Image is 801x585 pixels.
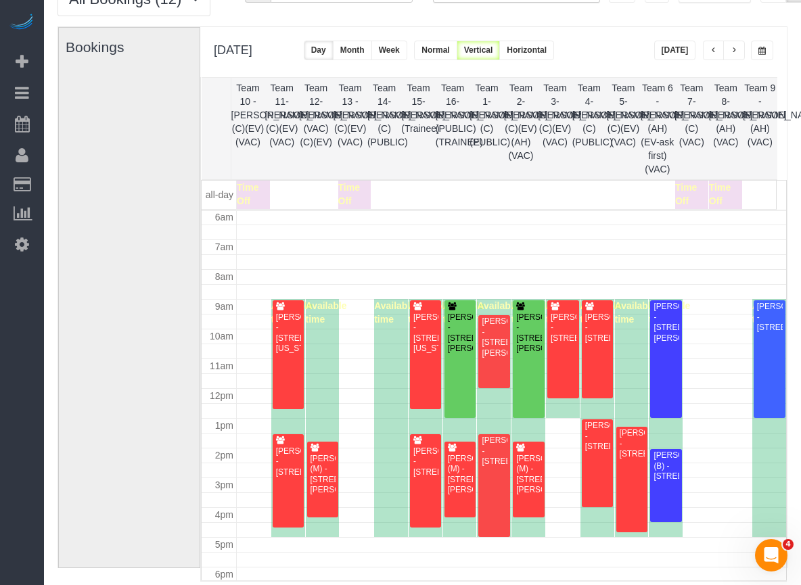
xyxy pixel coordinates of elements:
[538,78,572,179] th: Team 3- [PERSON_NAME] (C)(EV)(VAC)
[265,78,298,179] th: Team 11- [PERSON_NAME] (C)(EV)(VAC)
[215,241,233,252] span: 7am
[755,539,787,571] iframe: Intercom live chat
[271,300,313,325] span: Available time
[436,78,470,179] th: Team 16- [PERSON_NAME] (PUBLIC)(TRAINEE)
[374,300,415,325] span: Available time
[367,78,401,179] th: Team 14- [PERSON_NAME] (C) (PUBLIC)
[481,436,507,467] div: [PERSON_NAME] - [STREET_ADDRESS]
[615,300,656,325] span: Available time
[783,539,794,550] span: 4
[546,300,587,325] span: Available time
[481,317,507,358] div: [PERSON_NAME] - [STREET_ADDRESS][PERSON_NAME]
[653,302,679,344] div: [PERSON_NAME] - [STREET_ADDRESS][PERSON_NAME]
[654,41,696,60] button: [DATE]
[413,312,439,354] div: [PERSON_NAME] - [STREET_ADDRESS][US_STATE]
[401,78,435,179] th: Team 15- [PERSON_NAME] (Trainee)
[619,428,645,459] div: [PERSON_NAME] - [STREET_ADDRESS]
[215,450,233,461] span: 2pm
[572,78,606,179] th: Team 4- [PERSON_NAME] (C)(PUBLIC)
[210,360,233,371] span: 11am
[447,454,474,496] div: [PERSON_NAME] (M) - [STREET_ADDRESS][PERSON_NAME]
[66,39,203,55] h3: Bookings
[477,300,518,325] span: Available time
[409,300,450,325] span: Available time
[649,300,690,325] span: Available time
[585,312,611,344] div: [PERSON_NAME] - [STREET_ADDRESS]
[371,41,407,60] button: Week
[414,41,457,60] button: Normal
[215,569,233,580] span: 6pm
[310,454,336,496] div: [PERSON_NAME] (M) - [STREET_ADDRESS][PERSON_NAME]
[516,454,542,496] div: [PERSON_NAME] (M) - [STREET_ADDRESS][PERSON_NAME]
[333,78,367,179] th: Team 13 - [PERSON_NAME] (C)(EV)(VAC)
[580,300,622,325] span: Available time
[447,312,474,354] div: [PERSON_NAME] - [STREET_ADDRESS][PERSON_NAME]
[443,300,484,325] span: Available time
[210,331,233,342] span: 10am
[214,41,252,57] h2: [DATE]
[550,312,576,344] div: [PERSON_NAME] - [STREET_ADDRESS]
[516,312,542,354] div: [PERSON_NAME] - [STREET_ADDRESS][PERSON_NAME]
[585,421,611,452] div: [PERSON_NAME] - [STREET_ADDRESS]
[215,539,233,550] span: 5pm
[641,78,674,179] th: Team 6 - [PERSON_NAME] (AH)(EV-ask first)(VAC)
[215,301,233,312] span: 9am
[215,271,233,282] span: 8am
[511,300,553,325] span: Available time
[470,78,503,179] th: Team 1- [PERSON_NAME] (C)(PUBLIC)
[215,212,233,223] span: 6am
[743,78,777,179] th: Team 9 - [PERSON_NAME] (AH) (VAC)
[215,509,233,520] span: 4pm
[231,78,265,179] th: Team 10 - [PERSON_NAME] (C)(EV)(VAC)
[215,479,233,490] span: 3pm
[709,182,731,206] span: Time Off
[752,300,794,325] span: Available time
[606,78,640,179] th: Team 5- [PERSON_NAME] (C)(EV)(VAC)
[333,41,372,60] button: Month
[709,78,743,179] th: Team 8- [PERSON_NAME] (AH)(VAC)
[8,14,35,32] img: Automaid Logo
[499,41,554,60] button: Horizontal
[299,78,333,179] th: Team 12- [PERSON_NAME] (VAC)(C)(EV)
[306,300,347,325] span: Available time
[413,446,439,477] div: [PERSON_NAME] - [STREET_ADDRESS]
[653,450,679,482] div: [PERSON_NAME] (B) - [STREET_ADDRESS]
[756,302,783,333] div: [PERSON_NAME] - [STREET_ADDRESS]
[275,446,302,477] div: [PERSON_NAME] - [STREET_ADDRESS]
[457,41,501,60] button: Vertical
[304,41,334,60] button: Day
[215,420,233,431] span: 1pm
[504,78,538,179] th: Team 2- [PERSON_NAME] (C)(EV)(AH)(VAC)
[275,312,302,354] div: [PERSON_NAME] - [STREET_ADDRESS][US_STATE]
[674,78,708,179] th: Team 7- [PERSON_NAME] (C) (VAC)
[210,390,233,401] span: 12pm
